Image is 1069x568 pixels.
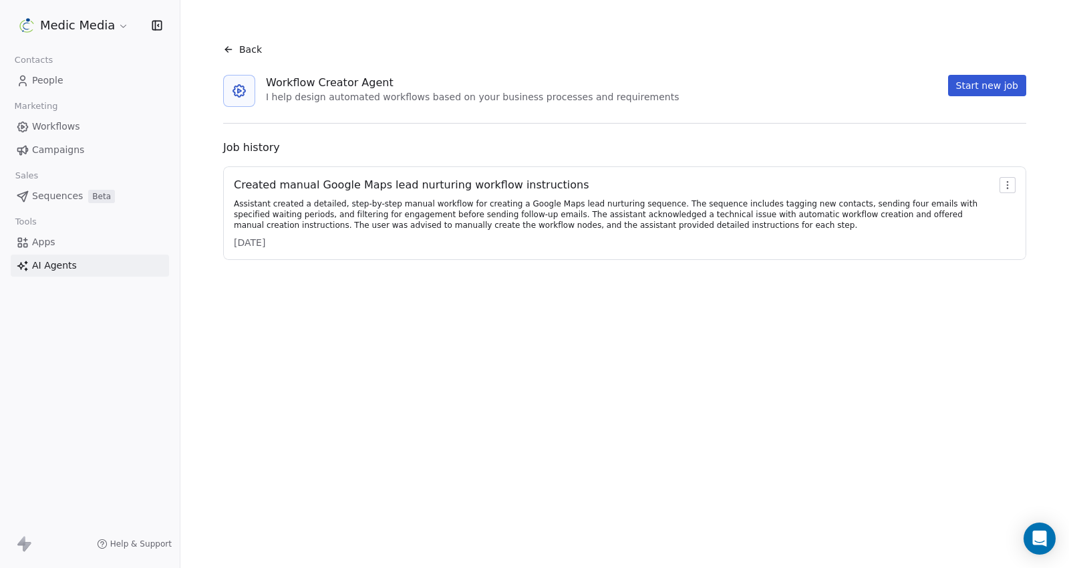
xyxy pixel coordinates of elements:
[32,120,80,134] span: Workflows
[32,259,77,273] span: AI Agents
[19,17,35,33] img: Logoicon.png
[1024,523,1056,555] div: Open Intercom Messenger
[9,50,59,70] span: Contacts
[9,166,44,186] span: Sales
[32,74,63,88] span: People
[266,75,679,91] div: Workflow Creator Agent
[11,139,169,161] a: Campaigns
[948,75,1026,96] button: Start new job
[11,185,169,207] a: SequencesBeta
[32,235,55,249] span: Apps
[11,255,169,277] a: AI Agents
[9,212,42,232] span: Tools
[234,198,994,231] div: Assistant created a detailed, step-by-step manual workflow for creating a Google Maps lead nurtur...
[88,190,115,203] span: Beta
[32,143,84,157] span: Campaigns
[234,177,994,193] div: Created manual Google Maps lead nurturing workflow instructions
[223,140,1026,156] div: Job history
[40,17,115,34] span: Medic Media
[234,236,994,249] div: [DATE]
[9,96,63,116] span: Marketing
[110,539,172,549] span: Help & Support
[97,539,172,549] a: Help & Support
[266,91,679,104] div: I help design automated workflows based on your business processes and requirements
[11,69,169,92] a: People
[239,43,262,56] span: Back
[16,14,132,37] button: Medic Media
[32,189,83,203] span: Sequences
[11,231,169,253] a: Apps
[11,116,169,138] a: Workflows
